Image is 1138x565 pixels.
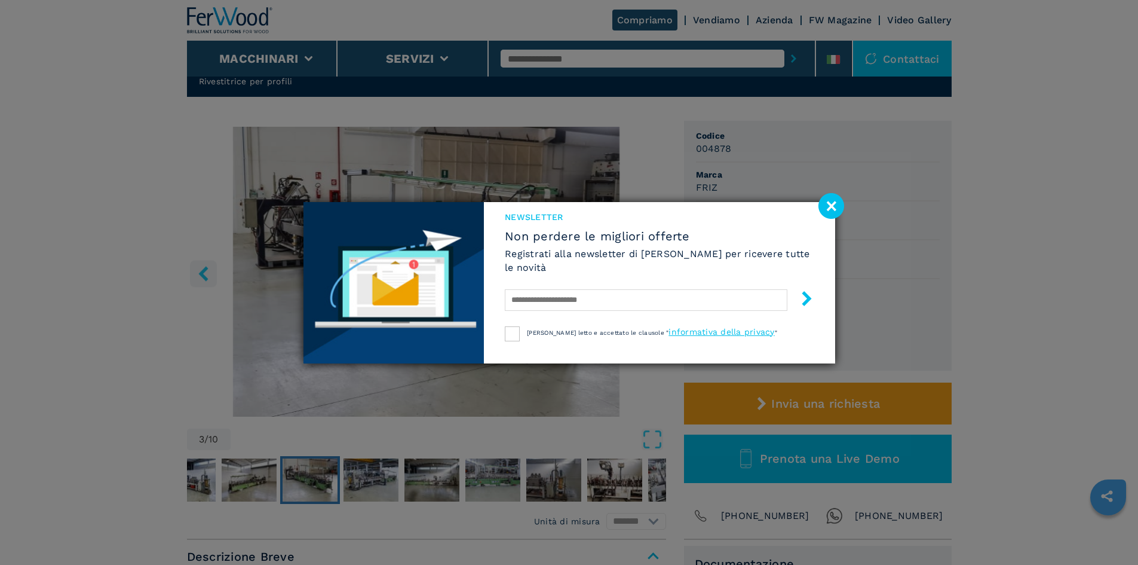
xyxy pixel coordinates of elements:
img: Newsletter image [303,202,484,364]
span: [PERSON_NAME] letto e accettato le clausole " [527,329,668,336]
span: NEWSLETTER [505,211,814,223]
span: " [775,329,777,336]
button: submit-button [787,286,814,314]
h6: Registrati alla newsletter di [PERSON_NAME] per ricevere tutte le novità [505,247,814,274]
span: Non perdere le migliori offerte [505,229,814,243]
a: informativa della privacy [668,327,774,337]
